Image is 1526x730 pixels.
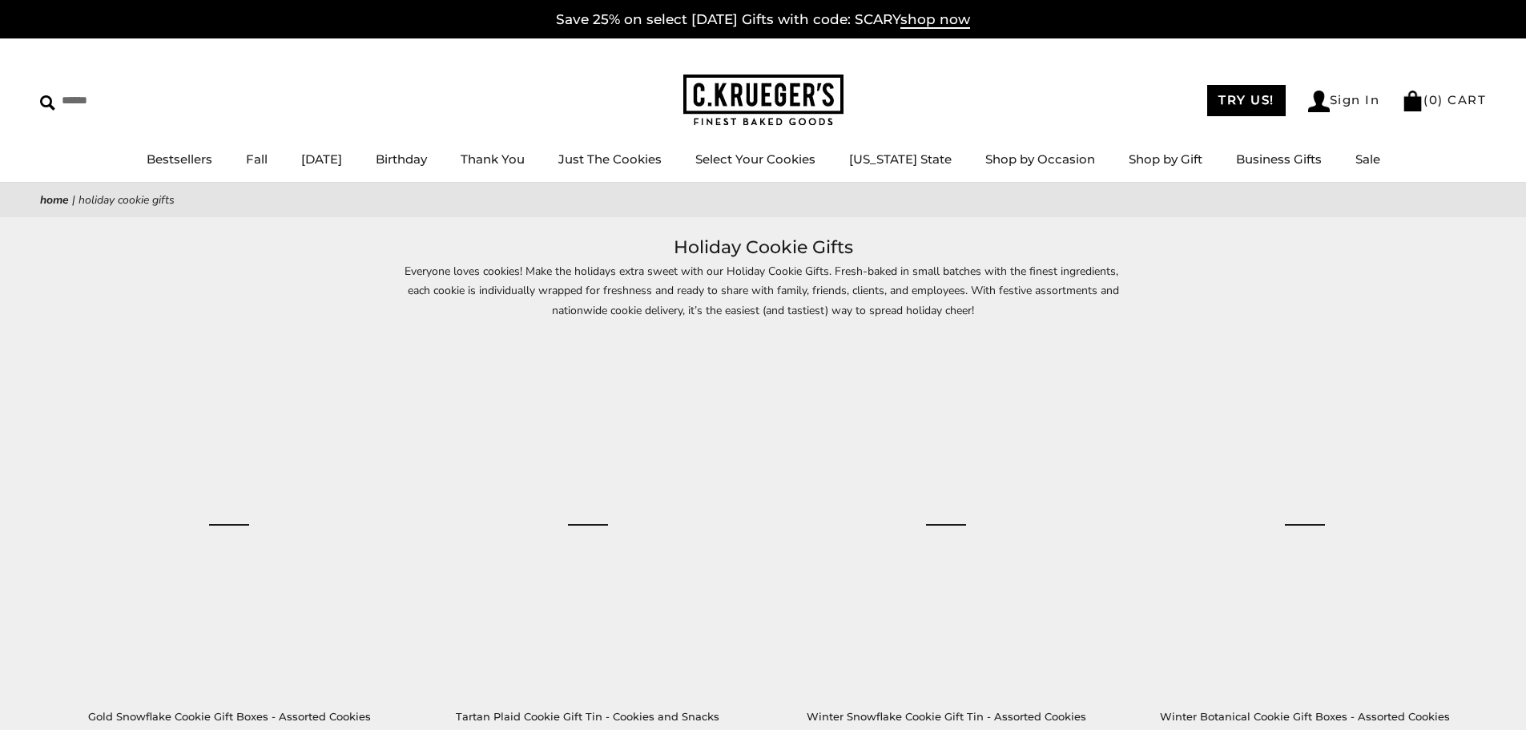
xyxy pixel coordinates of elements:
[1207,85,1286,116] a: TRY US!
[376,151,427,167] a: Birthday
[62,357,397,692] a: Gold Snowflake Cookie Gift Boxes - Assorted Cookies
[1137,357,1472,692] a: Winter Botanical Cookie Gift Boxes - Assorted Cookies
[1236,151,1322,167] a: Business Gifts
[1402,92,1486,107] a: (0) CART
[246,151,268,167] a: Fall
[1308,91,1330,112] img: Account
[40,191,1486,209] nav: breadcrumbs
[556,11,970,29] a: Save 25% on select [DATE] Gifts with code: SCARYshop now
[79,192,175,208] span: Holiday Cookie Gifts
[1402,91,1423,111] img: Bag
[779,357,1113,692] a: Winter Snowflake Cookie Gift Tin - Assorted Cookies
[900,11,970,29] span: shop now
[849,151,952,167] a: [US_STATE] State
[985,151,1095,167] a: Shop by Occasion
[456,710,719,723] a: Tartan Plaid Cookie Gift Tin - Cookies and Snacks
[72,192,75,208] span: |
[461,151,525,167] a: Thank You
[40,95,55,111] img: Search
[1160,710,1450,723] a: Winter Botanical Cookie Gift Boxes - Assorted Cookies
[147,151,212,167] a: Bestsellers
[395,262,1132,341] p: Everyone loves cookies! Make the holidays extra sweet with our Holiday Cookie Gifts. Fresh-baked ...
[1355,151,1380,167] a: Sale
[88,710,371,723] a: Gold Snowflake Cookie Gift Boxes - Assorted Cookies
[40,88,231,113] input: Search
[40,192,69,208] a: Home
[301,151,342,167] a: [DATE]
[421,357,755,692] a: Tartan Plaid Cookie Gift Tin - Cookies and Snacks
[695,151,815,167] a: Select Your Cookies
[1308,91,1380,112] a: Sign In
[558,151,662,167] a: Just The Cookies
[1129,151,1202,167] a: Shop by Gift
[64,233,1462,262] h1: Holiday Cookie Gifts
[683,75,844,127] img: C.KRUEGER'S
[807,710,1086,723] a: Winter Snowflake Cookie Gift Tin - Assorted Cookies
[1429,92,1439,107] span: 0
